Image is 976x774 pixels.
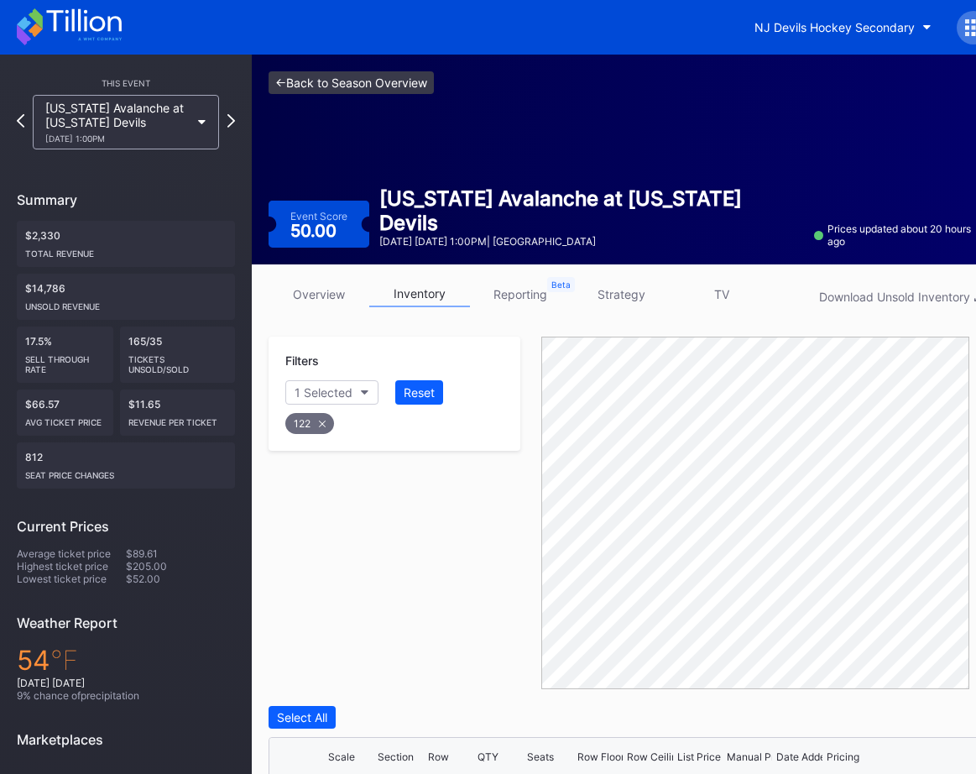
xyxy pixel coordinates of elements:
[17,327,113,383] div: 17.5%
[742,12,944,43] button: NJ Devils Hockey Secondary
[290,222,341,239] div: 50.00
[17,614,235,631] div: Weather Report
[25,411,105,427] div: Avg ticket price
[25,348,105,374] div: Sell Through Rate
[776,750,832,763] div: Date Added
[571,281,671,307] a: strategy
[17,547,126,560] div: Average ticket price
[428,750,449,763] div: Row
[395,380,443,405] button: Reset
[290,210,347,222] div: Event Score
[17,677,235,689] div: [DATE] [DATE]
[379,235,804,248] div: [DATE] [DATE] 1:00PM | [GEOGRAPHIC_DATA]
[754,20,915,34] div: NJ Devils Hockey Secondary
[45,133,190,144] div: [DATE] 1:00PM
[17,689,235,702] div: 9 % chance of precipitation
[369,281,470,307] a: inventory
[328,750,355,763] div: Scale
[126,573,235,585] div: $52.00
[50,644,78,677] span: ℉
[17,442,235,489] div: 812
[25,295,227,311] div: Unsold Revenue
[727,750,789,763] div: Manual Price
[17,573,126,585] div: Lowest ticket price
[577,750,624,763] div: Row Floor
[295,385,352,400] div: 1 Selected
[17,731,235,748] div: Marketplaces
[379,186,804,235] div: [US_STATE] Avalanche at [US_STATE] Devils
[17,78,235,88] div: This Event
[17,221,235,267] div: $2,330
[17,560,126,573] div: Highest ticket price
[671,281,772,307] a: TV
[470,281,571,307] a: reporting
[378,750,414,763] div: Section
[17,518,235,535] div: Current Prices
[128,348,227,374] div: Tickets Unsold/Sold
[285,413,334,434] div: 122
[45,101,190,144] div: [US_STATE] Avalanche at [US_STATE] Devils
[269,281,369,307] a: overview
[677,750,721,763] div: List Price
[120,390,236,436] div: $11.65
[126,560,235,573] div: $205.00
[126,547,235,560] div: $89.61
[277,710,327,724] div: Select All
[827,750,859,763] div: Pricing
[17,390,113,436] div: $66.57
[128,411,227,427] div: Revenue per ticket
[285,353,504,368] div: Filters
[527,750,554,763] div: Seats
[25,242,227,259] div: Total Revenue
[17,644,235,677] div: 54
[17,274,235,320] div: $14,786
[269,71,434,94] a: <-Back to Season Overview
[627,750,683,763] div: Row Ceiling
[478,750,498,763] div: QTY
[404,385,435,400] div: Reset
[285,380,378,405] button: 1 Selected
[25,463,227,480] div: seat price changes
[269,706,336,729] button: Select All
[120,327,236,383] div: 165/35
[17,191,235,208] div: Summary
